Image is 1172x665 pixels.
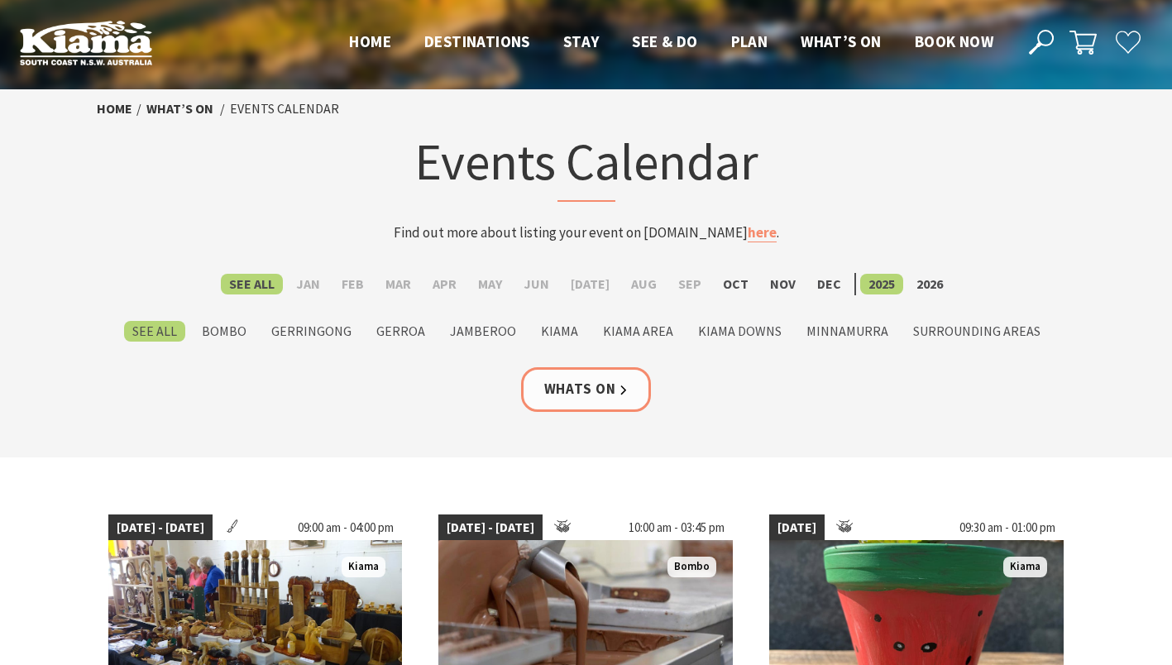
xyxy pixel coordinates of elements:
[263,321,360,342] label: Gerringong
[288,274,328,294] label: Jan
[262,128,911,202] h1: Events Calendar
[908,274,951,294] label: 2026
[289,514,402,541] span: 09:00 am - 04:00 pm
[951,514,1064,541] span: 09:30 am - 01:00 pm
[262,222,911,244] p: Find out more about listing your event on [DOMAIN_NAME] .
[342,557,385,577] span: Kiama
[20,20,152,65] img: Kiama Logo
[632,31,697,51] span: See & Do
[515,274,557,294] label: Jun
[748,223,777,242] a: here
[562,274,618,294] label: [DATE]
[769,514,825,541] span: [DATE]
[333,274,372,294] label: Feb
[715,274,757,294] label: Oct
[521,367,652,411] a: Whats On
[332,29,1010,56] nav: Main Menu
[690,321,790,342] label: Kiama Downs
[470,274,510,294] label: May
[424,31,530,51] span: Destinations
[731,31,768,51] span: Plan
[438,514,543,541] span: [DATE] - [DATE]
[194,321,255,342] label: Bombo
[620,514,733,541] span: 10:00 am - 03:45 pm
[905,321,1049,342] label: Surrounding Areas
[798,321,897,342] label: Minnamurra
[377,274,419,294] label: Mar
[97,100,132,117] a: Home
[533,321,586,342] label: Kiama
[442,321,524,342] label: Jamberoo
[762,274,804,294] label: Nov
[563,31,600,51] span: Stay
[667,557,716,577] span: Bombo
[108,514,213,541] span: [DATE] - [DATE]
[1003,557,1047,577] span: Kiama
[424,274,465,294] label: Apr
[801,31,882,51] span: What’s On
[623,274,665,294] label: Aug
[221,274,283,294] label: See All
[860,274,903,294] label: 2025
[670,274,710,294] label: Sep
[124,321,185,342] label: See All
[230,98,339,120] li: Events Calendar
[368,321,433,342] label: Gerroa
[915,31,993,51] span: Book now
[146,100,213,117] a: What’s On
[595,321,682,342] label: Kiama Area
[349,31,391,51] span: Home
[809,274,849,294] label: Dec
